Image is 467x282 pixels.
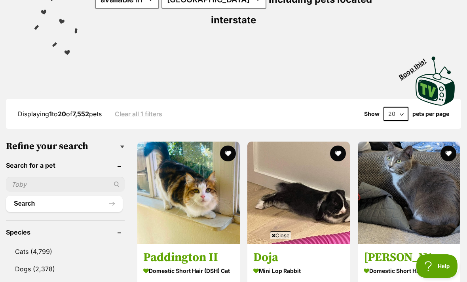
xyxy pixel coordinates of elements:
[416,57,455,106] img: PetRescue TV logo
[364,265,454,276] strong: Domestic Short Hair (DSH) Cat
[137,142,240,244] img: Paddington II - Domestic Short Hair (DSH) Cat
[330,146,346,161] button: favourite
[220,146,236,161] button: favourite
[6,177,125,192] input: Toby
[416,49,455,107] a: Boop this!
[412,111,449,117] label: pets per page
[49,110,52,118] strong: 1
[6,162,125,169] header: Search for a pet
[247,142,350,244] img: Doja - Mini Lop Rabbit
[416,254,459,278] iframe: Help Scout Beacon - Open
[89,242,378,278] iframe: Advertisement
[6,141,125,152] h3: Refine your search
[58,110,66,118] strong: 20
[440,146,456,161] button: favourite
[72,110,89,118] strong: 7,552
[270,231,291,239] span: Close
[6,229,125,236] header: Species
[115,110,162,117] a: Clear all 1 filters
[364,111,380,117] span: Show
[398,52,434,81] span: Boop this!
[364,250,454,265] h3: [PERSON_NAME] jugs
[6,243,125,260] a: Cats (4,799)
[6,196,123,212] button: Search
[358,142,460,244] img: Mumma jugs - Domestic Short Hair (DSH) Cat
[18,110,102,118] span: Displaying to of pets
[6,261,125,277] a: Dogs (2,378)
